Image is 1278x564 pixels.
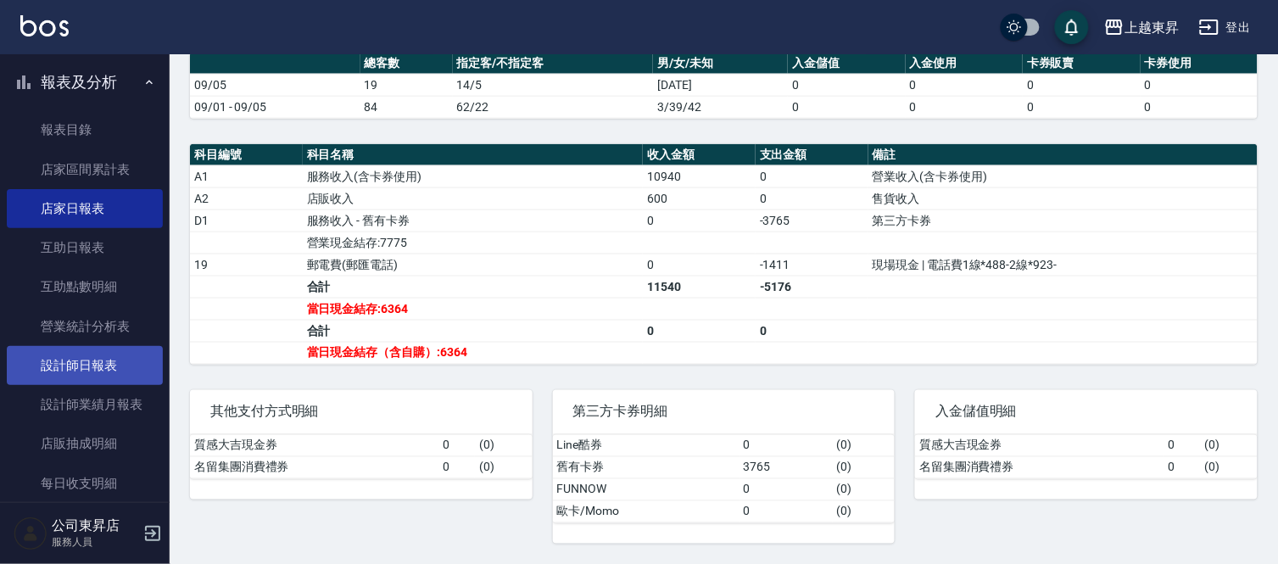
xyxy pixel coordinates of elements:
button: 登出 [1192,12,1258,43]
td: -3765 [756,209,868,232]
a: 設計師業績月報表 [7,385,163,424]
a: 設計師日報表 [7,346,163,385]
td: 當日現金結存（含自購）:6364 [303,342,644,364]
td: 營業收入(含卡券使用) [868,165,1258,187]
th: 科目名稱 [303,144,644,166]
td: 0 [643,209,756,232]
td: 600 [643,187,756,209]
img: Person [14,517,47,550]
td: ( 0 ) [1201,435,1258,457]
table: a dense table [190,53,1258,119]
td: 質感大吉現金券 [915,435,1164,457]
td: 當日現金結存:6364 [303,298,644,320]
td: ( 0 ) [475,435,532,457]
td: 0 [739,435,833,457]
td: 19 [360,74,453,96]
a: 互助點數明細 [7,267,163,306]
a: 店家區間累計表 [7,150,163,189]
button: 報表及分析 [7,60,163,104]
h5: 公司東昇店 [52,517,138,534]
span: 入金儲值明細 [935,404,1237,421]
td: 舊有卡券 [553,456,739,478]
td: 0 [438,435,475,457]
td: ( 0 ) [1201,456,1258,478]
td: 0 [1141,74,1258,96]
td: 3/39/42 [653,96,788,118]
td: 0 [1164,456,1201,478]
th: 總客數 [360,53,453,75]
th: 收入金額 [643,144,756,166]
td: -5176 [756,276,868,298]
a: 互助日報表 [7,228,163,267]
td: 14/5 [453,74,654,96]
p: 服務人員 [52,534,138,550]
td: 0 [739,500,833,522]
th: 入金儲值 [788,53,905,75]
td: ( 0 ) [833,435,895,457]
td: 名留集團消費禮券 [190,456,438,478]
td: 0 [438,456,475,478]
table: a dense table [915,435,1258,479]
th: 入金使用 [906,53,1023,75]
span: 第三方卡券明細 [573,404,875,421]
td: 09/05 [190,74,360,96]
td: 62/22 [453,96,654,118]
span: 其他支付方式明細 [210,404,512,421]
td: 服務收入(含卡券使用) [303,165,644,187]
td: D1 [190,209,303,232]
button: 上越東昇 [1097,10,1186,45]
td: 0 [643,254,756,276]
th: 男/女/未知 [653,53,788,75]
a: 每日收支明細 [7,464,163,503]
td: 0 [788,74,905,96]
table: a dense table [553,435,896,523]
td: 0 [1023,74,1140,96]
a: 店販抽成明細 [7,424,163,463]
td: A2 [190,187,303,209]
th: 指定客/不指定客 [453,53,654,75]
a: 營業統計分析表 [7,307,163,346]
th: 備註 [868,144,1258,166]
td: 營業現金結存:7775 [303,232,644,254]
a: 店家日報表 [7,189,163,228]
th: 科目編號 [190,144,303,166]
td: -1411 [756,254,868,276]
td: 現場現金 | 電話費1線*488-2線*923- [868,254,1258,276]
th: 卡券販賣 [1023,53,1140,75]
td: 歐卡/Momo [553,500,739,522]
td: FUNNOW [553,478,739,500]
td: 售貨收入 [868,187,1258,209]
td: ( 0 ) [833,500,895,522]
td: 店販收入 [303,187,644,209]
td: ( 0 ) [475,456,532,478]
td: 0 [739,478,833,500]
td: 0 [1141,96,1258,118]
td: 服務收入 - 舊有卡券 [303,209,644,232]
td: 0 [756,165,868,187]
img: Logo [20,15,69,36]
td: Line酷券 [553,435,739,457]
td: 合計 [303,320,644,342]
div: 上越東昇 [1125,17,1179,38]
td: 0 [1023,96,1140,118]
td: 11540 [643,276,756,298]
td: 0 [1164,435,1201,457]
table: a dense table [190,144,1258,365]
td: 0 [788,96,905,118]
td: 質感大吉現金券 [190,435,438,457]
td: 09/01 - 09/05 [190,96,360,118]
td: 0 [906,96,1023,118]
td: ( 0 ) [833,456,895,478]
td: 84 [360,96,453,118]
td: 第三方卡券 [868,209,1258,232]
td: 0 [756,320,868,342]
td: 郵電費(郵匯電話) [303,254,644,276]
td: 19 [190,254,303,276]
a: 報表目錄 [7,110,163,149]
table: a dense table [190,435,533,479]
td: [DATE] [653,74,788,96]
th: 支出金額 [756,144,868,166]
td: 合計 [303,276,644,298]
td: 0 [643,320,756,342]
td: 10940 [643,165,756,187]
